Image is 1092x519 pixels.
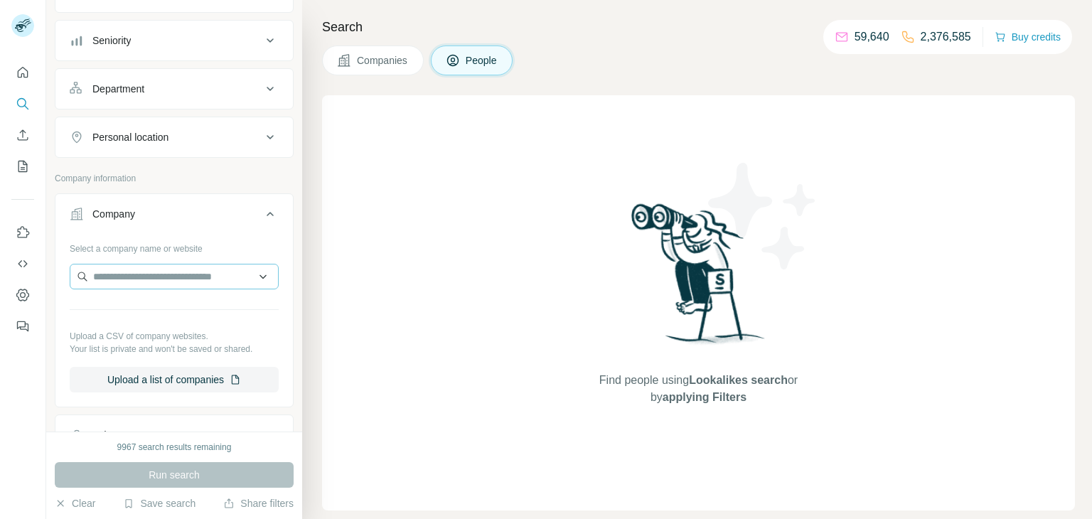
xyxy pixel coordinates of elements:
[92,82,144,96] div: Department
[55,418,293,452] button: Industry
[92,428,128,442] div: Industry
[466,53,498,68] span: People
[11,60,34,85] button: Quick start
[357,53,409,68] span: Companies
[70,237,279,255] div: Select a company name or website
[663,391,746,403] span: applying Filters
[11,154,34,179] button: My lists
[689,374,788,386] span: Lookalikes search
[322,17,1075,37] h4: Search
[92,207,135,221] div: Company
[55,23,293,58] button: Seniority
[55,120,293,154] button: Personal location
[584,372,812,406] span: Find people using or by
[11,91,34,117] button: Search
[11,282,34,308] button: Dashboard
[55,172,294,185] p: Company information
[699,152,827,280] img: Surfe Illustration - Stars
[11,122,34,148] button: Enrich CSV
[11,251,34,277] button: Use Surfe API
[55,72,293,106] button: Department
[92,130,168,144] div: Personal location
[92,33,131,48] div: Seniority
[55,197,293,237] button: Company
[625,200,773,358] img: Surfe Illustration - Woman searching with binoculars
[11,220,34,245] button: Use Surfe on LinkedIn
[11,314,34,339] button: Feedback
[55,496,95,510] button: Clear
[855,28,889,46] p: 59,640
[223,496,294,510] button: Share filters
[123,496,196,510] button: Save search
[70,367,279,392] button: Upload a list of companies
[117,441,232,454] div: 9967 search results remaining
[921,28,971,46] p: 2,376,585
[995,27,1061,47] button: Buy credits
[70,343,279,355] p: Your list is private and won't be saved or shared.
[70,330,279,343] p: Upload a CSV of company websites.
